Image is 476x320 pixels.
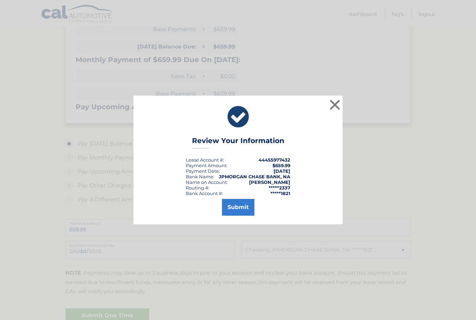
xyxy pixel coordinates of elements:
[186,191,223,196] div: Bank Account #:
[186,174,214,179] div: Bank Name:
[192,136,284,149] h3: Review Your Information
[222,199,254,216] button: Submit
[186,163,228,168] div: Payment Amount:
[186,179,228,185] div: Name on Account:
[272,163,290,168] span: $659.99
[186,157,224,163] div: Lease Account #:
[186,168,219,174] span: Payment Date
[328,98,342,112] button: ×
[186,185,209,191] div: Routing #:
[219,174,290,179] strong: JPMORGAN CHASE BANK, NA
[249,179,290,185] strong: [PERSON_NAME]
[259,157,290,163] strong: 44455977432
[274,168,290,174] span: [DATE]
[186,168,220,174] div: :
